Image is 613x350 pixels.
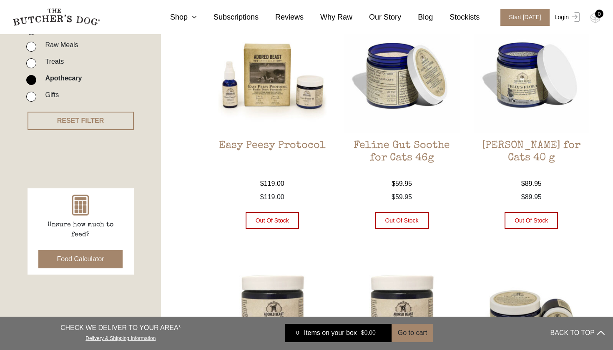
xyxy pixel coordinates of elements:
label: Raw Meals [41,39,78,50]
label: Gifts [41,89,59,100]
a: Feline Gut Soothe for Cats 46gFeline Gut Soothe for Cats 46g $59.95 [344,17,460,189]
p: CHECK WE DELIVER TO YOUR AREA* [60,323,181,333]
img: Feline Gut Soothe for Cats 46g [344,17,460,133]
span: $ [521,193,525,200]
a: Stockists [433,12,480,23]
span: $ [392,180,395,187]
span: 89.95 [521,193,542,200]
h2: Easy Peesy Protocol [215,140,330,179]
span: $ [361,330,364,336]
span: $ [392,193,395,200]
a: 0 Items on your box $0.00 [285,324,392,342]
a: Reviews [259,12,304,23]
a: Delivery & Shipping Information [85,333,156,341]
a: Blog [401,12,433,23]
label: Treats [41,56,64,67]
button: Out of stock [375,212,429,229]
button: Go to cart [392,324,433,342]
h2: Feline Gut Soothe for Cats 46g [344,140,460,179]
span: Items on your box [304,328,357,338]
h2: [PERSON_NAME] for Cats 40 g [474,140,589,179]
label: Apothecary [41,72,82,84]
img: TBD_Cart-Empty.png [590,12,600,23]
bdi: 59.95 [392,180,412,187]
bdi: 0.00 [361,330,376,336]
a: Why Raw [304,12,352,23]
img: Felix’s Flora for Cats 40 g [474,17,589,133]
button: Food Calculator [38,250,123,268]
a: Login [553,9,580,26]
a: Our Story [352,12,401,23]
a: Shop [153,12,197,23]
div: 0 [291,329,304,337]
span: $ [260,193,264,200]
div: 0 [595,10,603,18]
button: RESET FILTER [28,112,134,130]
a: Subscriptions [197,12,259,23]
button: Out of stock [505,212,558,229]
span: $ [521,180,525,187]
button: BACK TO TOP [550,323,605,343]
span: $ [260,180,264,187]
span: 119.00 [260,193,284,200]
a: Start [DATE] [492,9,553,26]
bdi: 119.00 [260,180,284,187]
img: Easy Peesy Protocol [215,17,330,133]
span: Start [DATE] [500,9,550,26]
bdi: 89.95 [521,180,542,187]
a: Felix’s Flora for Cats 40 g[PERSON_NAME] for Cats 40 g $89.95 [474,17,589,189]
p: Unsure how much to feed? [39,220,122,240]
button: Out of stock [246,212,299,229]
span: 59.95 [392,193,412,200]
a: Easy Peesy ProtocolEasy Peesy Protocol $119.00 [215,17,330,189]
